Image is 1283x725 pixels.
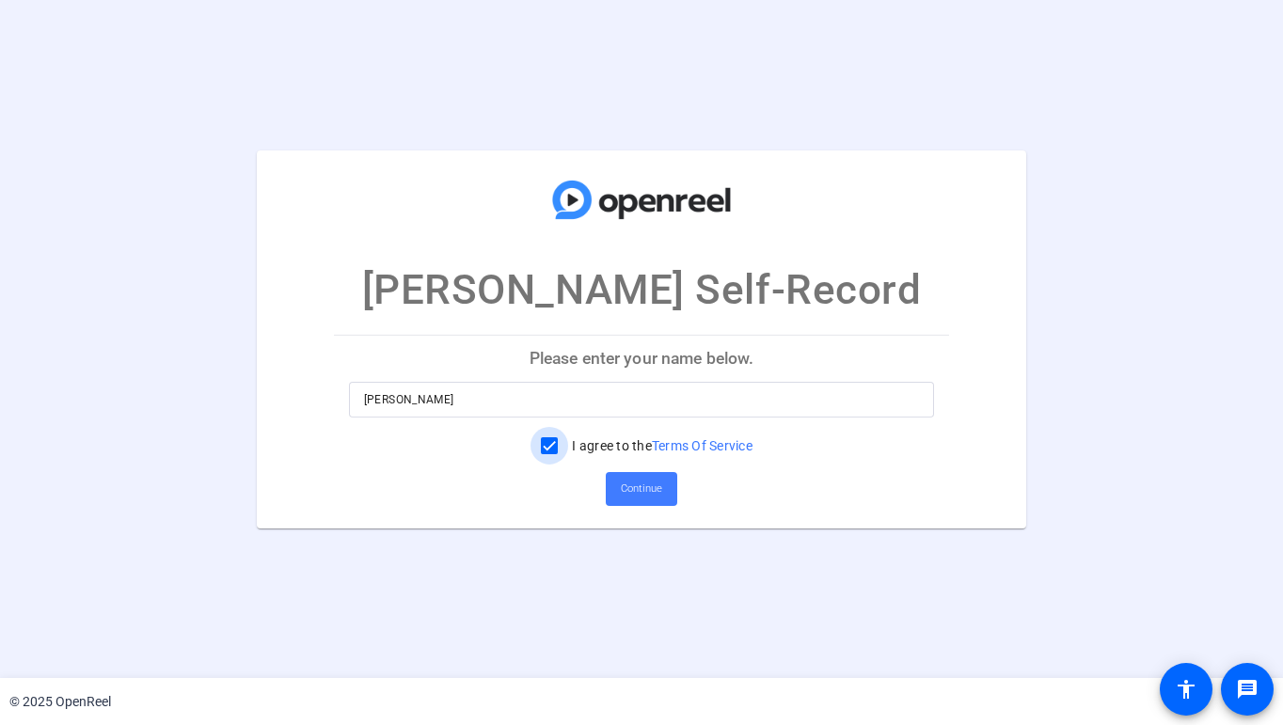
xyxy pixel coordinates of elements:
button: Continue [606,472,677,506]
span: Continue [621,475,662,503]
mat-icon: message [1236,678,1259,701]
a: Terms Of Service [652,438,752,453]
div: © 2025 OpenReel [9,692,111,712]
p: [PERSON_NAME] Self-Record [362,259,922,321]
img: company-logo [547,168,736,230]
input: Enter your name [364,388,920,411]
mat-icon: accessibility [1175,678,1197,701]
p: Please enter your name below. [334,336,950,381]
label: I agree to the [568,436,752,455]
